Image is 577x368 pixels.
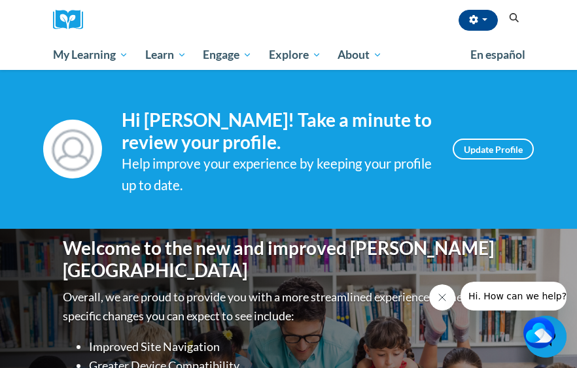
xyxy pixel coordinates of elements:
a: My Learning [44,40,137,70]
a: En español [462,41,534,69]
span: My Learning [53,47,128,63]
button: Search [504,10,524,26]
a: About [330,40,391,70]
span: About [338,47,382,63]
span: En español [470,48,525,61]
p: Overall, we are proud to provide you with a more streamlined experience. Some of the specific cha... [63,288,514,326]
span: Explore [269,47,321,63]
iframe: Close message [429,284,455,310]
h4: Hi [PERSON_NAME]! Take a minute to review your profile. [122,109,433,153]
img: Logo brand [53,10,92,30]
span: Engage [203,47,252,63]
img: Profile Image [43,120,102,178]
a: Learn [137,40,195,70]
a: Update Profile [453,139,534,159]
a: Explore [260,40,330,70]
div: Help improve your experience by keeping your profile up to date. [122,153,433,196]
iframe: Button to launch messaging window [525,316,567,358]
iframe: Message from company [461,282,567,310]
div: Main menu [43,40,534,70]
a: Engage [194,40,260,70]
span: Learn [145,47,186,63]
a: Cox Campus [53,10,92,30]
li: Improved Site Navigation [89,337,514,356]
button: Account Settings [459,10,498,31]
h1: Welcome to the new and improved [PERSON_NAME][GEOGRAPHIC_DATA] [63,237,514,281]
